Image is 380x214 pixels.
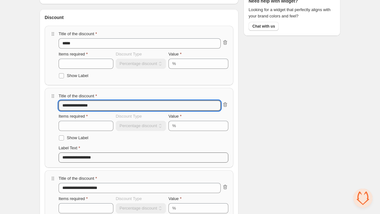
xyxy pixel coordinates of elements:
button: Chat with us [249,22,279,31]
label: Value [168,196,181,202]
label: Label Text [59,145,80,151]
div: % [172,61,176,67]
label: Title of the discount [59,175,97,182]
label: Discount Type [116,51,142,57]
label: Discount Type [116,113,142,120]
label: Value [168,113,181,120]
h3: Discount [45,14,64,21]
div: % [172,205,176,211]
span: Show Label [67,135,88,140]
span: Chat with us [252,24,275,29]
a: Open chat [353,189,372,208]
label: Discount Type [116,196,142,202]
div: % [172,123,176,129]
label: Items required [59,51,88,57]
span: Looking for a widget that perfectly aligns with your brand colors and feel? [249,7,335,19]
label: Title of the discount [59,93,97,99]
span: Show Label [67,73,88,78]
label: Title of the discount [59,31,97,37]
label: Items required [59,113,88,120]
label: Items required [59,196,88,202]
label: Value [168,51,181,57]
